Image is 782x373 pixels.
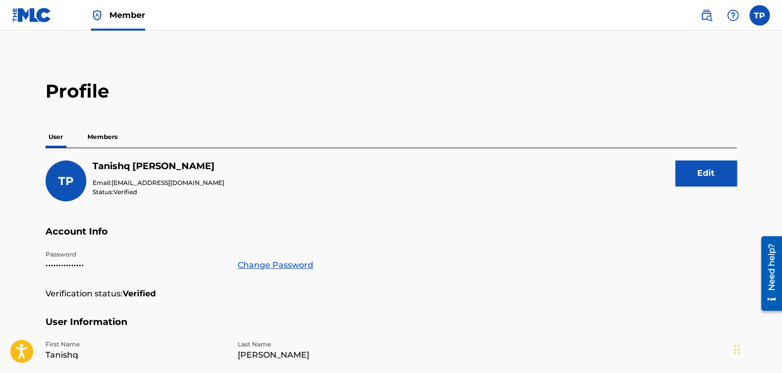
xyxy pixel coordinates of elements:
[45,340,225,349] p: First Name
[238,349,418,361] p: [PERSON_NAME]
[91,9,103,21] img: Top Rightsholder
[723,5,743,26] div: Help
[700,9,712,21] img: search
[45,288,123,300] p: Verification status:
[45,80,737,103] h2: Profile
[45,259,225,271] p: •••••••••••••••
[753,232,782,315] iframe: Resource Center
[749,5,770,26] div: User Menu
[675,160,737,186] button: Edit
[45,126,66,148] p: User
[734,334,740,365] div: Drag
[238,259,313,271] a: Change Password
[727,9,739,21] img: help
[45,226,737,250] h5: Account Info
[93,188,224,197] p: Status:
[93,178,224,188] p: Email:
[111,179,224,186] span: [EMAIL_ADDRESS][DOMAIN_NAME]
[238,340,418,349] p: Last Name
[696,5,717,26] a: Public Search
[113,188,137,196] span: Verified
[93,160,224,172] h5: Tanishq Phalswal
[109,9,145,21] span: Member
[45,316,737,340] h5: User Information
[58,174,74,188] span: TP
[12,8,52,22] img: MLC Logo
[731,324,782,373] iframe: Chat Widget
[123,288,156,300] strong: Verified
[45,250,225,259] p: Password
[84,126,121,148] p: Members
[45,349,225,361] p: Tanishq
